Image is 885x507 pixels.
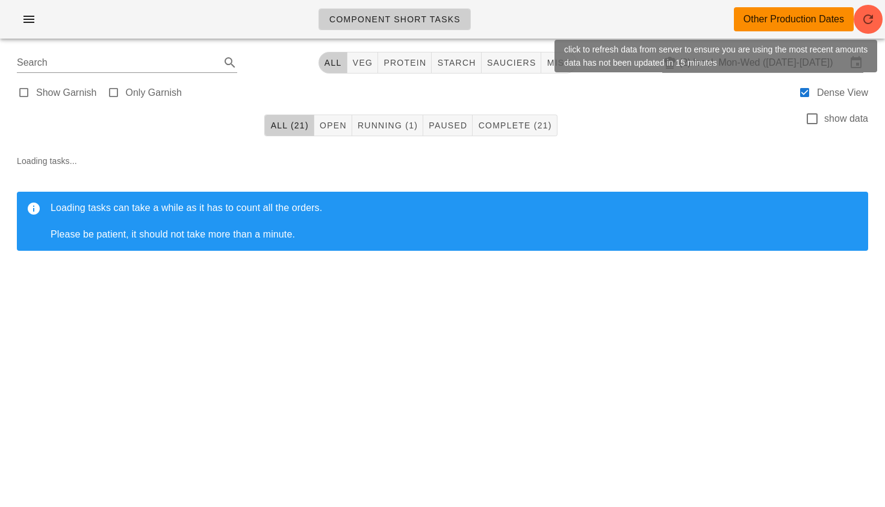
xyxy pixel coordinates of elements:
button: veg [347,52,379,74]
label: Show Garnish [36,87,97,99]
button: starch [432,52,481,74]
button: Running (1) [352,115,423,136]
div: Loading tasks... [7,145,878,270]
label: Dense View [817,87,868,99]
button: All [318,52,347,74]
span: protein [383,58,426,68]
span: Open [319,121,347,130]
span: misc [546,58,571,68]
span: All (21) [270,121,308,130]
span: Running (1) [357,121,418,130]
span: Paused [428,121,467,130]
button: Paused [423,115,473,136]
div: (2) [679,57,694,69]
button: Complete (21) [473,115,557,136]
a: Component Short Tasks [318,8,471,30]
button: protein [378,52,432,74]
label: Only Garnish [126,87,182,99]
button: All (21) [264,115,314,136]
span: Complete (21) [477,121,551,130]
div: Other Production Dates [744,12,844,27]
label: show data [824,113,868,125]
span: veg [352,58,373,68]
button: sauciers [482,52,542,74]
span: sauciers [486,58,536,68]
span: Component Short Tasks [329,14,461,24]
div: Loading tasks can take a while as it has to count all the orders. Please be patient, it should no... [51,201,859,241]
button: misc [541,52,576,74]
span: starch [436,58,476,68]
span: All [324,58,342,68]
button: Open [314,115,352,136]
